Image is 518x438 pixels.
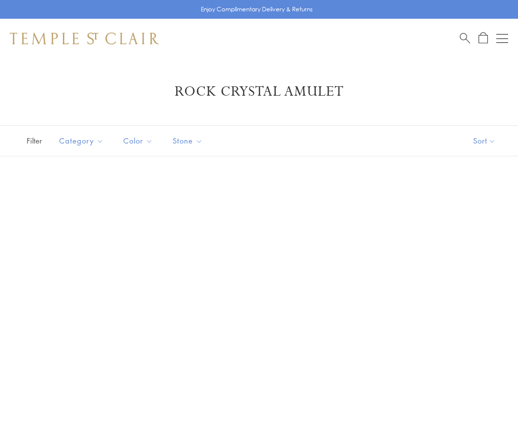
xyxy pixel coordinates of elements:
[460,32,470,44] a: Search
[165,130,210,152] button: Stone
[118,135,160,147] span: Color
[201,4,313,14] p: Enjoy Complimentary Delivery & Returns
[54,135,111,147] span: Category
[10,33,159,44] img: Temple St. Clair
[451,126,518,156] button: Show sort by
[52,130,111,152] button: Category
[168,135,210,147] span: Stone
[25,83,493,101] h1: Rock Crystal Amulet
[496,33,508,44] button: Open navigation
[116,130,160,152] button: Color
[479,32,488,44] a: Open Shopping Bag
